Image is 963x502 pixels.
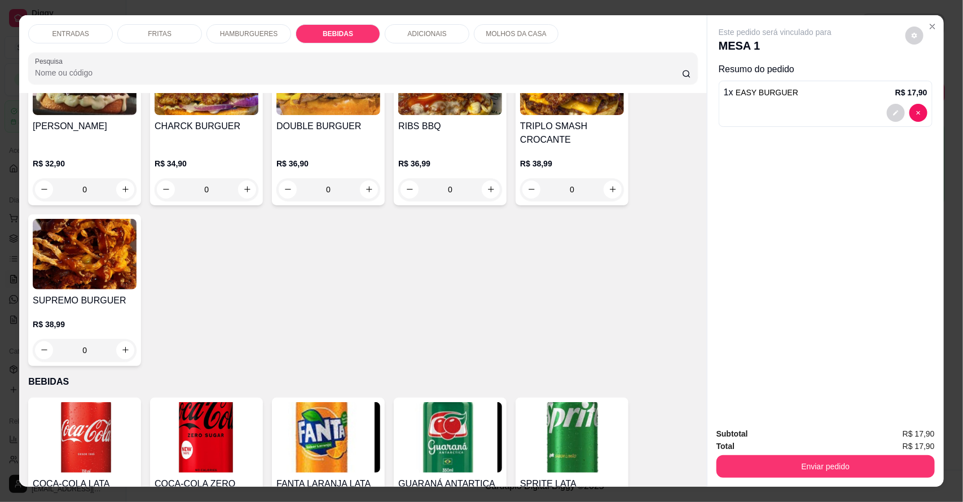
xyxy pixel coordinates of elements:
button: decrease-product-quantity [522,180,540,199]
img: product-image [398,402,502,473]
button: decrease-product-quantity [279,180,297,199]
button: increase-product-quantity [238,180,256,199]
h4: DOUBLE BURGUER [276,120,380,133]
h4: TRIPLO SMASH CROCANTE [520,120,624,147]
p: ADICIONAIS [407,29,446,38]
h4: CHARCK BURGUER [155,120,258,133]
p: 1 x [724,86,798,99]
h4: FANTA LARANJA LATA [276,477,380,491]
p: BEBIDAS [323,29,353,38]
img: product-image [520,402,624,473]
p: R$ 36,99 [398,158,502,169]
span: R$ 17,90 [903,440,935,452]
p: FRITAS [148,29,172,38]
button: increase-product-quantity [116,341,134,359]
button: decrease-product-quantity [905,27,924,45]
button: Close [924,17,942,36]
p: MOLHOS DA CASA [486,29,546,38]
h4: COCA-COLA LATA [33,477,137,491]
p: R$ 32,90 [33,158,137,169]
p: MESA 1 [719,38,832,54]
p: Este pedido será vinculado para [719,27,832,38]
img: product-image [155,402,258,473]
p: R$ 34,90 [155,158,258,169]
strong: Subtotal [716,429,748,438]
p: R$ 36,90 [276,158,380,169]
p: Resumo do pedido [719,63,933,76]
h4: [PERSON_NAME] [33,120,137,133]
button: increase-product-quantity [360,180,378,199]
p: BEBIDAS [28,375,698,389]
button: decrease-product-quantity [35,341,53,359]
p: R$ 38,99 [520,158,624,169]
button: decrease-product-quantity [157,180,175,199]
h4: RIBS BBQ [398,120,502,133]
p: R$ 38,99 [33,319,137,330]
button: increase-product-quantity [116,180,134,199]
button: decrease-product-quantity [887,104,905,122]
img: product-image [276,402,380,473]
label: Pesquisa [35,56,67,66]
p: HAMBURGUERES [220,29,278,38]
strong: Total [716,442,735,451]
img: product-image [33,402,137,473]
h4: GUARANÁ ANTARTICA [398,477,502,491]
h4: SUPREMO BURGUER [33,294,137,307]
span: R$ 17,90 [903,428,935,440]
span: EASY BURGUER [736,88,798,97]
button: decrease-product-quantity [401,180,419,199]
input: Pesquisa [35,67,682,78]
button: decrease-product-quantity [35,180,53,199]
button: Enviar pedido [716,455,935,478]
button: decrease-product-quantity [909,104,927,122]
img: product-image [33,219,137,289]
p: R$ 17,90 [895,87,927,98]
button: increase-product-quantity [482,180,500,199]
p: ENTRADAS [52,29,89,38]
h4: SPRITE LATA [520,477,624,491]
button: increase-product-quantity [604,180,622,199]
